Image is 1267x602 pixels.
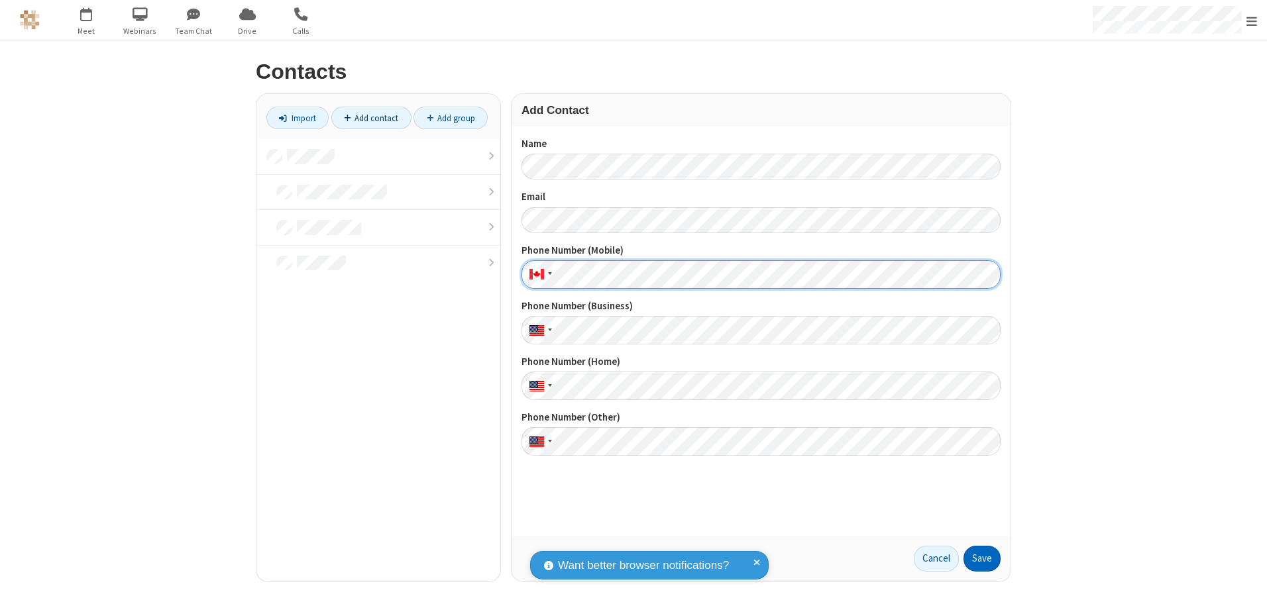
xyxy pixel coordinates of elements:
label: Email [522,189,1001,205]
a: Add contact [331,107,412,129]
span: Want better browser notifications? [558,557,729,574]
div: United States: + 1 [522,372,556,400]
button: Save [964,546,1001,572]
div: United States: + 1 [522,316,556,344]
label: Phone Number (Mobile) [522,243,1001,258]
label: Phone Number (Home) [522,354,1001,370]
h2: Contacts [256,60,1011,83]
div: Canada: + 1 [522,260,556,289]
img: QA Selenium DO NOT DELETE OR CHANGE [20,10,40,30]
a: Cancel [914,546,959,572]
span: Meet [62,25,111,37]
a: Add group [413,107,488,129]
label: Phone Number (Business) [522,299,1001,314]
span: Webinars [115,25,165,37]
label: Phone Number (Other) [522,410,1001,425]
span: Calls [276,25,326,37]
span: Drive [223,25,272,37]
a: Import [266,107,329,129]
h3: Add Contact [522,104,1001,117]
div: United States: + 1 [522,427,556,456]
label: Name [522,136,1001,152]
span: Team Chat [169,25,219,37]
